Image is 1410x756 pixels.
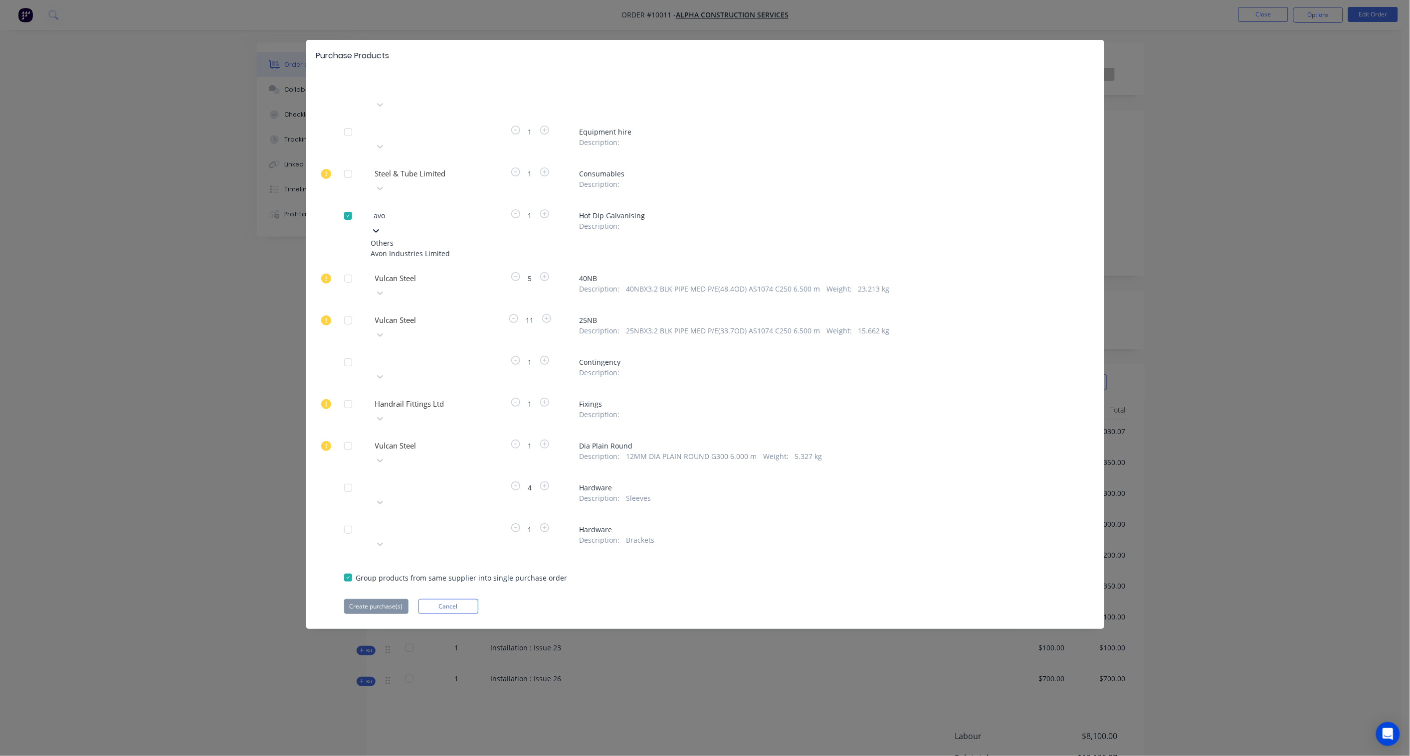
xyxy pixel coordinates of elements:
[374,534,487,545] div: Please choose a supplier
[580,210,1066,221] span: Hot Dip Galvanising
[858,325,890,336] span: 15.662 kg
[522,357,538,367] span: 1
[580,451,620,461] span: Description :
[626,284,820,294] span: 40NBX3.2 BLK PIPE MED P/E(48.4OD) AS1074 C250 6.500 m
[356,573,568,583] span: Group products from same supplier into single purchase order
[580,284,620,294] span: Description :
[418,599,478,614] button: Cancel
[374,137,487,147] div: Please choose a supplier
[580,493,620,503] span: Description :
[580,273,1066,284] span: 40NB
[580,315,1066,325] span: 25NB
[826,325,852,336] span: Weight :
[826,284,852,294] span: Weight :
[580,325,620,336] span: Description :
[580,221,620,231] span: Description :
[522,210,538,221] span: 1
[580,357,1066,367] span: Contingency
[522,399,538,409] span: 1
[580,441,1066,451] span: Dia Plain Round
[580,179,620,189] span: Description :
[580,482,1066,493] span: Hardware
[344,599,408,614] button: Create purchase(s)
[580,409,620,420] span: Description :
[580,535,620,545] span: Description :
[522,524,538,535] span: 1
[763,451,789,461] span: Weight :
[580,127,1066,137] span: Equipment hire
[520,315,540,325] span: 11
[522,441,538,451] span: 1
[1376,722,1400,746] div: Open Intercom Messenger
[371,238,481,248] div: Others
[316,50,390,62] div: Purchase Products
[858,284,890,294] span: 23.213 kg
[626,325,820,336] span: 25NBX3.2 BLK PIPE MED P/E(33.7OD) AS1074 C250 6.500 m
[626,451,757,461] span: 12MM DIA PLAIN ROUND G300 6.000 m
[522,273,538,284] span: 5
[580,137,620,148] span: Description :
[374,95,465,105] div: Apply to all
[626,535,654,545] span: Brackets
[580,399,1066,409] span: Fixings
[626,493,651,503] span: Sleeves
[580,367,620,378] span: Description :
[522,168,538,179] span: 1
[374,367,487,377] div: Please choose a supplier
[522,127,538,137] span: 1
[374,492,487,503] div: Please choose a supplier
[795,451,822,461] span: 5.327 kg
[580,524,1066,535] span: Hardware
[371,248,481,259] div: Avon Industries Limited
[522,482,538,493] span: 4
[580,168,1066,179] span: Consumables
